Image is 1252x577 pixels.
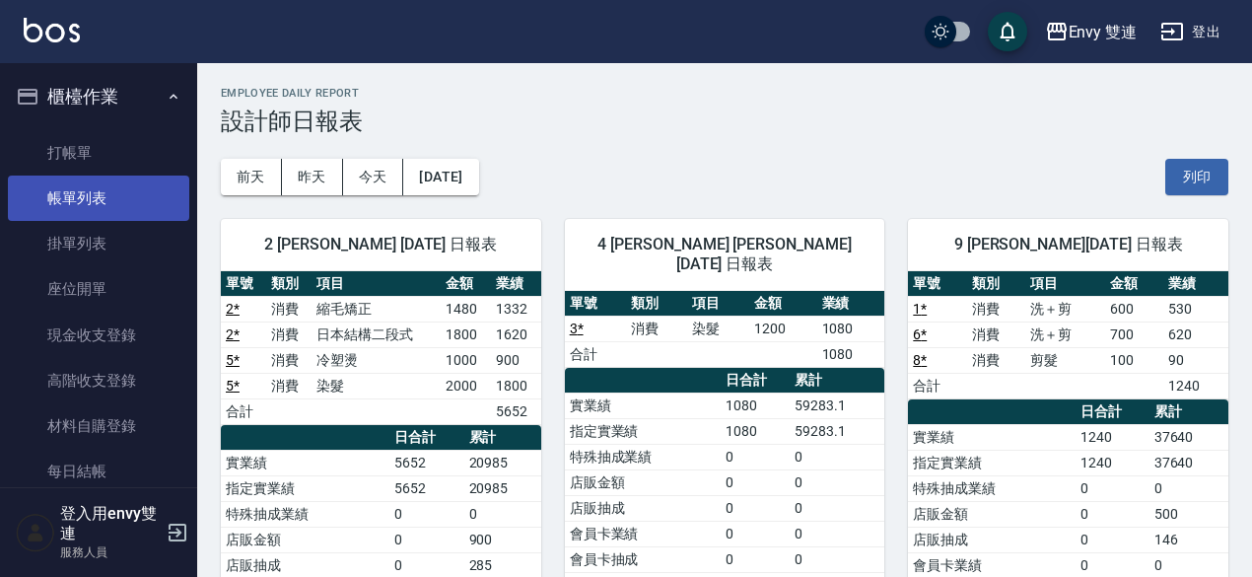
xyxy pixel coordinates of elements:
[389,450,463,475] td: 5652
[1163,271,1228,297] th: 業績
[932,235,1205,254] span: 9 [PERSON_NAME][DATE] 日報表
[790,368,884,394] th: 累計
[908,271,966,297] th: 單號
[491,296,541,322] td: 1332
[221,159,282,195] button: 前天
[721,393,790,418] td: 1080
[1163,296,1228,322] td: 530
[8,130,189,176] a: 打帳單
[721,546,790,572] td: 0
[565,393,721,418] td: 實業績
[790,393,884,418] td: 59283.1
[343,159,404,195] button: 今天
[1037,12,1146,52] button: Envy 雙連
[1076,527,1149,552] td: 0
[491,322,541,347] td: 1620
[817,341,885,367] td: 1080
[1076,475,1149,501] td: 0
[721,495,790,521] td: 0
[790,418,884,444] td: 59283.1
[721,444,790,469] td: 0
[441,296,491,322] td: 1480
[312,296,441,322] td: 縮毛矯正
[491,373,541,398] td: 1800
[565,341,626,367] td: 合計
[1025,322,1105,347] td: 洗＋剪
[266,322,312,347] td: 消費
[749,316,817,341] td: 1200
[1152,14,1228,50] button: 登出
[908,271,1228,399] table: a dense table
[1105,322,1163,347] td: 700
[908,501,1076,527] td: 店販金額
[908,527,1076,552] td: 店販抽成
[988,12,1027,51] button: save
[1149,501,1228,527] td: 500
[8,313,189,358] a: 現金收支登錄
[389,475,463,501] td: 5652
[1076,501,1149,527] td: 0
[565,444,721,469] td: 特殊抽成業績
[565,291,626,317] th: 單號
[441,271,491,297] th: 金額
[749,291,817,317] th: 金額
[565,521,721,546] td: 會員卡業績
[1025,296,1105,322] td: 洗＋剪
[491,271,541,297] th: 業績
[221,450,389,475] td: 實業績
[908,373,966,398] td: 合計
[1076,399,1149,425] th: 日合計
[790,495,884,521] td: 0
[221,271,266,297] th: 單號
[266,296,312,322] td: 消費
[1149,424,1228,450] td: 37640
[312,373,441,398] td: 染髮
[389,527,463,552] td: 0
[24,18,80,42] img: Logo
[464,527,541,552] td: 900
[8,403,189,449] a: 材料自購登錄
[565,469,721,495] td: 店販金額
[8,449,189,494] a: 每日結帳
[687,316,748,341] td: 染髮
[626,291,687,317] th: 類別
[1076,450,1149,475] td: 1240
[721,418,790,444] td: 1080
[464,425,541,451] th: 累計
[221,398,266,424] td: 合計
[565,418,721,444] td: 指定實業績
[221,475,389,501] td: 指定實業績
[282,159,343,195] button: 昨天
[721,521,790,546] td: 0
[441,347,491,373] td: 1000
[908,450,1076,475] td: 指定實業績
[1069,20,1138,44] div: Envy 雙連
[8,358,189,403] a: 高階收支登錄
[266,347,312,373] td: 消費
[312,322,441,347] td: 日本結構二段式
[967,322,1025,347] td: 消費
[403,159,478,195] button: [DATE]
[790,469,884,495] td: 0
[464,475,541,501] td: 20985
[312,347,441,373] td: 冷塑燙
[60,504,161,543] h5: 登入用envy雙連
[8,266,189,312] a: 座位開單
[1105,271,1163,297] th: 金額
[1163,347,1228,373] td: 90
[1163,373,1228,398] td: 1240
[967,347,1025,373] td: 消費
[60,543,161,561] p: 服務人員
[1076,424,1149,450] td: 1240
[1149,527,1228,552] td: 146
[626,316,687,341] td: 消費
[1149,399,1228,425] th: 累計
[8,71,189,122] button: 櫃檯作業
[221,501,389,527] td: 特殊抽成業績
[8,176,189,221] a: 帳單列表
[389,501,463,527] td: 0
[221,527,389,552] td: 店販金額
[1165,159,1228,195] button: 列印
[312,271,441,297] th: 項目
[266,373,312,398] td: 消費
